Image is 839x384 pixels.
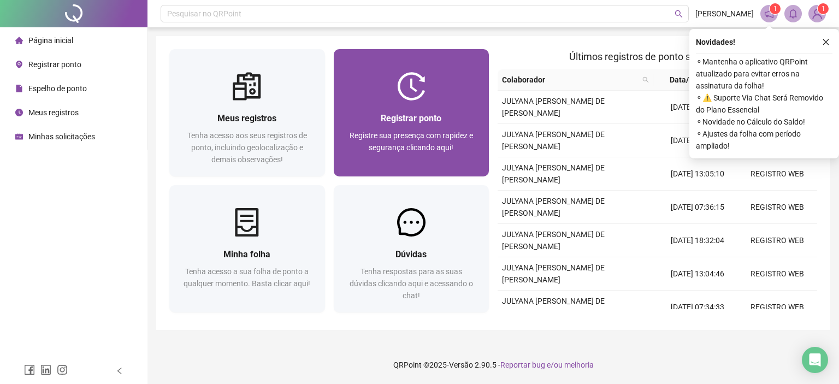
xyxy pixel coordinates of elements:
img: 90500 [809,5,825,22]
sup: Atualize o seu contato no menu Meus Dados [818,3,829,14]
td: REGISTRO WEB [737,157,817,191]
span: ⚬ Novidade no Cálculo do Saldo! [696,116,832,128]
span: close [822,38,830,46]
span: notification [764,9,774,19]
span: JULYANA [PERSON_NAME] DE [PERSON_NAME] [502,263,605,284]
span: Versão [449,361,473,369]
a: DúvidasTenha respostas para as suas dúvidas clicando aqui e acessando o chat! [334,185,489,312]
span: Minhas solicitações [28,132,95,141]
a: Meus registrosTenha acesso aos seus registros de ponto, incluindo geolocalização e demais observa... [169,49,325,176]
span: Tenha acesso a sua folha de ponto a qualquer momento. Basta clicar aqui! [184,267,310,288]
span: Minha folha [223,249,270,259]
span: JULYANA [PERSON_NAME] DE [PERSON_NAME] [502,163,605,184]
span: search [640,72,651,88]
div: Open Intercom Messenger [802,347,828,373]
span: linkedin [40,364,51,375]
span: Página inicial [28,36,73,45]
footer: QRPoint © 2025 - 2.90.5 - [147,346,839,384]
span: Colaborador [502,74,638,86]
td: [DATE] 18:40:07 [658,91,737,124]
span: JULYANA [PERSON_NAME] DE [PERSON_NAME] [502,97,605,117]
span: JULYANA [PERSON_NAME] DE [PERSON_NAME] [502,197,605,217]
th: Data/Hora [653,69,731,91]
span: instagram [57,364,68,375]
span: clock-circle [15,109,23,116]
span: search [642,76,649,83]
span: JULYANA [PERSON_NAME] DE [PERSON_NAME] [502,130,605,151]
span: Novidades ! [696,36,735,48]
span: home [15,37,23,44]
span: bell [788,9,798,19]
a: Registrar pontoRegistre sua presença com rapidez e segurança clicando aqui! [334,49,489,176]
span: Dúvidas [395,249,427,259]
a: Minha folhaTenha acesso a sua folha de ponto a qualquer momento. Basta clicar aqui! [169,185,325,312]
td: [DATE] 13:05:10 [658,157,737,191]
span: file [15,85,23,92]
td: [DATE] 13:04:46 [658,257,737,291]
span: Espelho de ponto [28,84,87,93]
span: Registrar ponto [28,60,81,69]
td: REGISTRO WEB [737,291,817,324]
span: Últimos registros de ponto sincronizados [569,51,746,62]
td: [DATE] 18:32:04 [658,224,737,257]
span: Meus registros [217,113,276,123]
span: Registre sua presença com rapidez e segurança clicando aqui! [350,131,473,152]
sup: 1 [770,3,781,14]
span: Reportar bug e/ou melhoria [500,361,594,369]
span: Tenha acesso aos seus registros de ponto, incluindo geolocalização e demais observações! [187,131,307,164]
td: REGISTRO WEB [737,191,817,224]
td: REGISTRO WEB [737,257,817,291]
span: environment [15,61,23,68]
span: Tenha respostas para as suas dúvidas clicando aqui e acessando o chat! [350,267,473,300]
td: REGISTRO WEB [737,224,817,257]
span: ⚬ Mantenha o aplicativo QRPoint atualizado para evitar erros na assinatura da folha! [696,56,832,92]
span: search [675,10,683,18]
td: [DATE] 15:10:24 [658,124,737,157]
span: Meus registros [28,108,79,117]
span: schedule [15,133,23,140]
td: [DATE] 07:34:33 [658,291,737,324]
span: JULYANA [PERSON_NAME] DE [PERSON_NAME] [502,230,605,251]
span: ⚬ Ajustes da folha com período ampliado! [696,128,832,152]
span: facebook [24,364,35,375]
span: 1 [822,5,825,13]
span: JULYANA [PERSON_NAME] DE [PERSON_NAME] [502,297,605,317]
span: 1 [773,5,777,13]
span: left [116,367,123,375]
span: Data/Hora [658,74,718,86]
span: [PERSON_NAME] [695,8,754,20]
td: [DATE] 07:36:15 [658,191,737,224]
span: ⚬ ⚠️ Suporte Via Chat Será Removido do Plano Essencial [696,92,832,116]
span: Registrar ponto [381,113,441,123]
